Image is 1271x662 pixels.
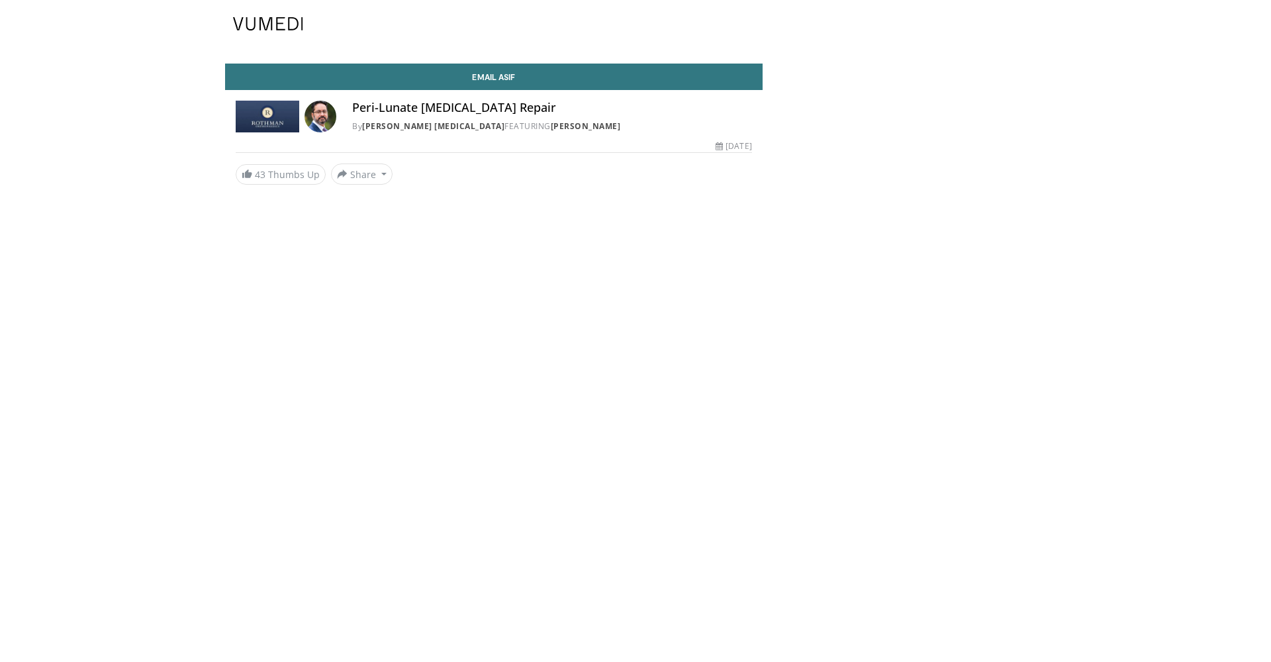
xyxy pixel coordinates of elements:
a: [PERSON_NAME] [MEDICAL_DATA] [362,120,504,132]
a: [PERSON_NAME] [551,120,621,132]
a: Email Asif [225,64,763,90]
img: Rothman Hand Surgery [236,101,299,132]
span: 43 [255,168,265,181]
img: VuMedi Logo [233,17,303,30]
img: Avatar [305,101,336,132]
a: 43 Thumbs Up [236,164,326,185]
h4: Peri-Lunate [MEDICAL_DATA] Repair [352,101,752,115]
button: Share [331,164,393,185]
div: [DATE] [716,140,751,152]
div: By FEATURING [352,120,752,132]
